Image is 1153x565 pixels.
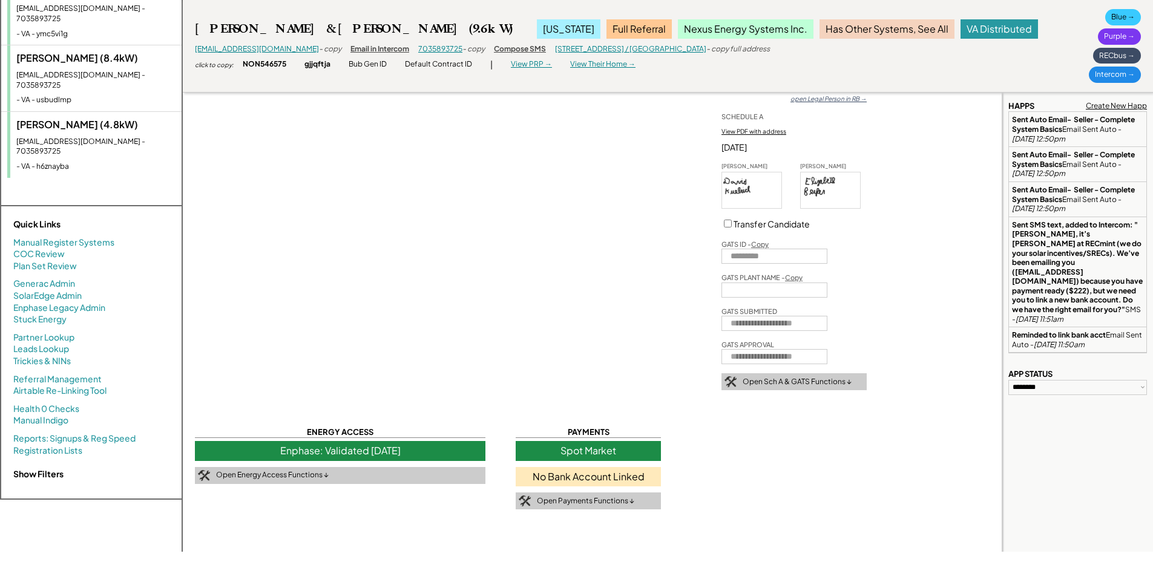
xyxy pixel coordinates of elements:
[319,44,341,54] div: - copy
[722,172,781,208] img: signaturePad-1725387067282.png
[1012,185,1136,204] strong: Sent Auto Email- Seller - Complete System Basics
[1012,134,1065,143] em: [DATE] 12:50pm
[1034,340,1085,349] em: [DATE] 11:50am
[1086,101,1147,111] div: Create New Happ
[1008,100,1034,111] div: HAPPS
[13,445,82,457] a: Registration Lists
[1012,150,1136,169] strong: Sent Auto Email- Seller - Complete System Basics
[16,51,176,65] div: [PERSON_NAME] (8.4kW)
[494,44,546,54] div: Compose SMS
[1012,169,1065,178] em: [DATE] 12:50pm
[462,44,485,54] div: - copy
[785,273,803,281] u: Copy
[16,29,176,39] div: - VA - ymc5vi1g
[13,237,114,249] a: Manual Register Systems
[537,496,634,506] div: Open Payments Functions ↓
[721,127,786,136] div: View PDF with address
[1012,330,1143,349] div: Email Sent Auto -
[16,95,176,105] div: - VA - usbudlmp
[1016,315,1063,324] em: [DATE] 11:51am
[350,44,409,54] div: Email in Intercom
[721,142,867,154] div: [DATE]
[13,343,69,355] a: Leads Lookup
[519,495,531,506] img: tool-icon.png
[820,19,954,39] div: Has Other Systems, See All
[734,218,810,229] label: Transfer Candidate
[516,426,661,438] div: PAYMENTS
[724,376,737,387] img: tool-icon.png
[606,19,672,39] div: Full Referral
[16,118,176,131] div: [PERSON_NAME] (4.8kW)
[1012,185,1143,214] div: Email Sent Auto -
[1012,115,1143,143] div: Email Sent Auto -
[13,313,67,325] a: Stuck Energy
[216,470,329,480] div: Open Energy Access Functions ↓
[13,278,75,290] a: Generac Admin
[418,44,462,53] a: 7035893725
[800,163,861,171] div: [PERSON_NAME]
[195,21,513,36] div: [PERSON_NAME] & [PERSON_NAME] (9.6kW)
[13,302,105,314] a: Enphase Legacy Admin
[721,163,782,171] div: [PERSON_NAME]
[706,44,770,54] div: - copy full address
[13,260,77,272] a: Plan Set Review
[16,137,176,157] div: [EMAIL_ADDRESS][DOMAIN_NAME] - 7035893725
[13,433,136,445] a: Reports: Signups & Reg Speed
[961,19,1038,39] div: VA Distributed
[13,331,74,344] a: Partner Lookup
[13,385,107,397] a: Airtable Re-Linking Tool
[13,468,64,479] strong: Show Filters
[516,441,661,460] div: Spot Market
[195,60,234,69] div: click to copy:
[678,19,813,39] div: Nexus Energy Systems Inc.
[537,19,600,39] div: [US_STATE]
[13,290,82,302] a: SolarEdge Admin
[721,112,763,121] div: SCHEDULE A
[1105,9,1141,25] div: Blue →
[721,307,777,316] div: GATS SUBMITTED
[13,248,65,260] a: COC Review
[721,240,769,249] div: GATS ID -
[721,273,803,282] div: GATS PLANT NAME -
[13,403,79,415] a: Health 0 Checks
[195,44,319,53] a: [EMAIL_ADDRESS][DOMAIN_NAME]
[570,59,636,70] div: View Their Home →
[1008,368,1053,379] div: APP STATUS
[349,59,387,70] div: Bub Gen ID
[198,470,210,481] img: tool-icon.png
[304,59,330,70] div: gjjqftja
[721,340,774,349] div: GATS APPROVAL
[13,218,134,230] div: Quick Links
[801,172,860,208] img: signaturePad-1725387171802.png
[243,59,286,70] div: NON546575
[743,377,852,387] div: Open Sch A & GATS Functions ↓
[195,426,485,438] div: ENERGY ACCESS
[16,70,176,91] div: [EMAIL_ADDRESS][DOMAIN_NAME] - 7035893725
[13,414,68,426] a: Manual Indigo
[13,373,102,385] a: Referral Management
[13,355,71,367] a: Trickies & NINs
[490,59,493,71] div: |
[1012,115,1136,134] strong: Sent Auto Email- Seller - Complete System Basics
[751,240,769,248] u: Copy
[1012,330,1106,339] strong: Reminded to link bank acct
[16,4,176,24] div: [EMAIL_ADDRESS][DOMAIN_NAME] - 7035893725
[1012,220,1143,324] div: SMS -
[1098,28,1141,45] div: Purple →
[1012,220,1144,314] strong: Sent SMS text, added to Intercom: "[PERSON_NAME], it’s [PERSON_NAME] at RECmint (we do your solar...
[516,467,661,486] div: No Bank Account Linked
[555,44,706,53] a: [STREET_ADDRESS] / [GEOGRAPHIC_DATA]
[16,162,176,172] div: - VA - h6znayba
[790,94,867,103] div: open Legal Person in RB →
[1012,150,1143,178] div: Email Sent Auto -
[195,441,485,460] div: Enphase: Validated [DATE]
[511,59,552,70] div: View PRP →
[405,59,472,70] div: Default Contract ID
[1012,204,1065,213] em: [DATE] 12:50pm
[1093,48,1141,64] div: RECbus →
[1089,67,1141,83] div: Intercom →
